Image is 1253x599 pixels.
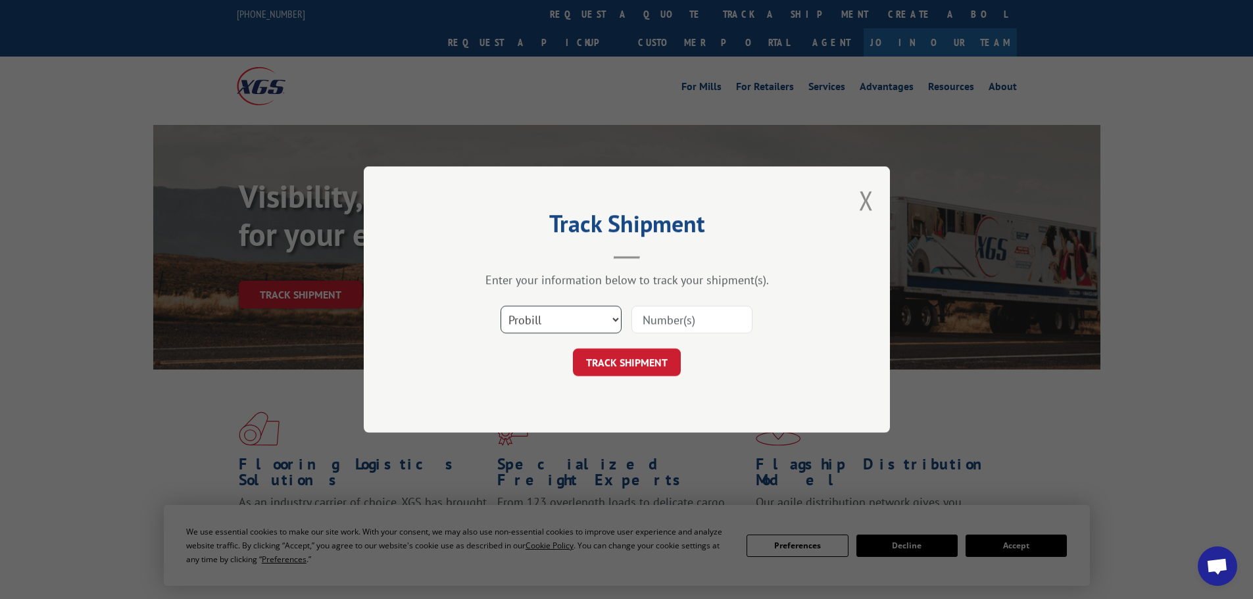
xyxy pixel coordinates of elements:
[631,306,752,333] input: Number(s)
[573,348,681,376] button: TRACK SHIPMENT
[430,272,824,287] div: Enter your information below to track your shipment(s).
[430,214,824,239] h2: Track Shipment
[1198,546,1237,586] div: Open chat
[859,183,873,218] button: Close modal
